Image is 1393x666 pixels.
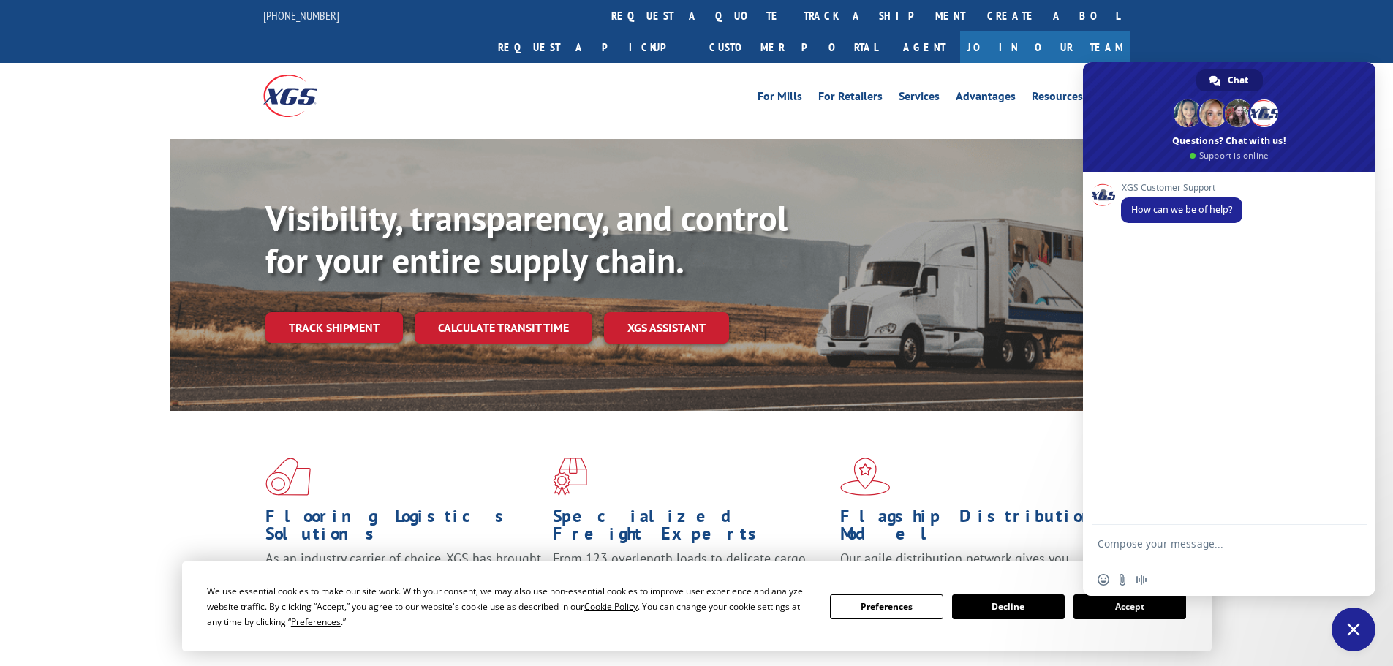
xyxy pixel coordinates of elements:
[1098,574,1109,586] span: Insert an emoji
[553,550,829,615] p: From 123 overlength loads to delicate cargo, our experienced staff knows the best way to move you...
[291,616,341,628] span: Preferences
[265,312,403,343] a: Track shipment
[207,583,812,629] div: We use essential cookies to make our site work. With your consent, we may also use non-essential ...
[553,458,587,496] img: xgs-icon-focused-on-flooring-red
[1332,608,1375,651] div: Close chat
[840,507,1117,550] h1: Flagship Distribution Model
[1228,69,1248,91] span: Chat
[840,458,891,496] img: xgs-icon-flagship-distribution-model-red
[604,312,729,344] a: XGS ASSISTANT
[830,594,943,619] button: Preferences
[956,91,1016,107] a: Advantages
[1196,69,1263,91] div: Chat
[960,31,1130,63] a: Join Our Team
[487,31,698,63] a: Request a pickup
[1121,183,1242,193] span: XGS Customer Support
[888,31,960,63] a: Agent
[899,91,940,107] a: Services
[182,561,1212,651] div: Cookie Consent Prompt
[265,458,311,496] img: xgs-icon-total-supply-chain-intelligence-red
[1117,574,1128,586] span: Send a file
[553,507,829,550] h1: Specialized Freight Experts
[698,31,888,63] a: Customer Portal
[818,91,883,107] a: For Retailers
[265,195,788,283] b: Visibility, transparency, and control for your entire supply chain.
[265,550,541,602] span: As an industry carrier of choice, XGS has brought innovation and dedication to flooring logistics...
[1032,91,1083,107] a: Resources
[952,594,1065,619] button: Decline
[1131,203,1232,216] span: How can we be of help?
[840,550,1109,584] span: Our agile distribution network gives you nationwide inventory management on demand.
[1073,594,1186,619] button: Accept
[758,91,802,107] a: For Mills
[1136,574,1147,586] span: Audio message
[265,507,542,550] h1: Flooring Logistics Solutions
[1098,537,1329,564] textarea: Compose your message...
[263,8,339,23] a: [PHONE_NUMBER]
[584,600,638,613] span: Cookie Policy
[415,312,592,344] a: Calculate transit time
